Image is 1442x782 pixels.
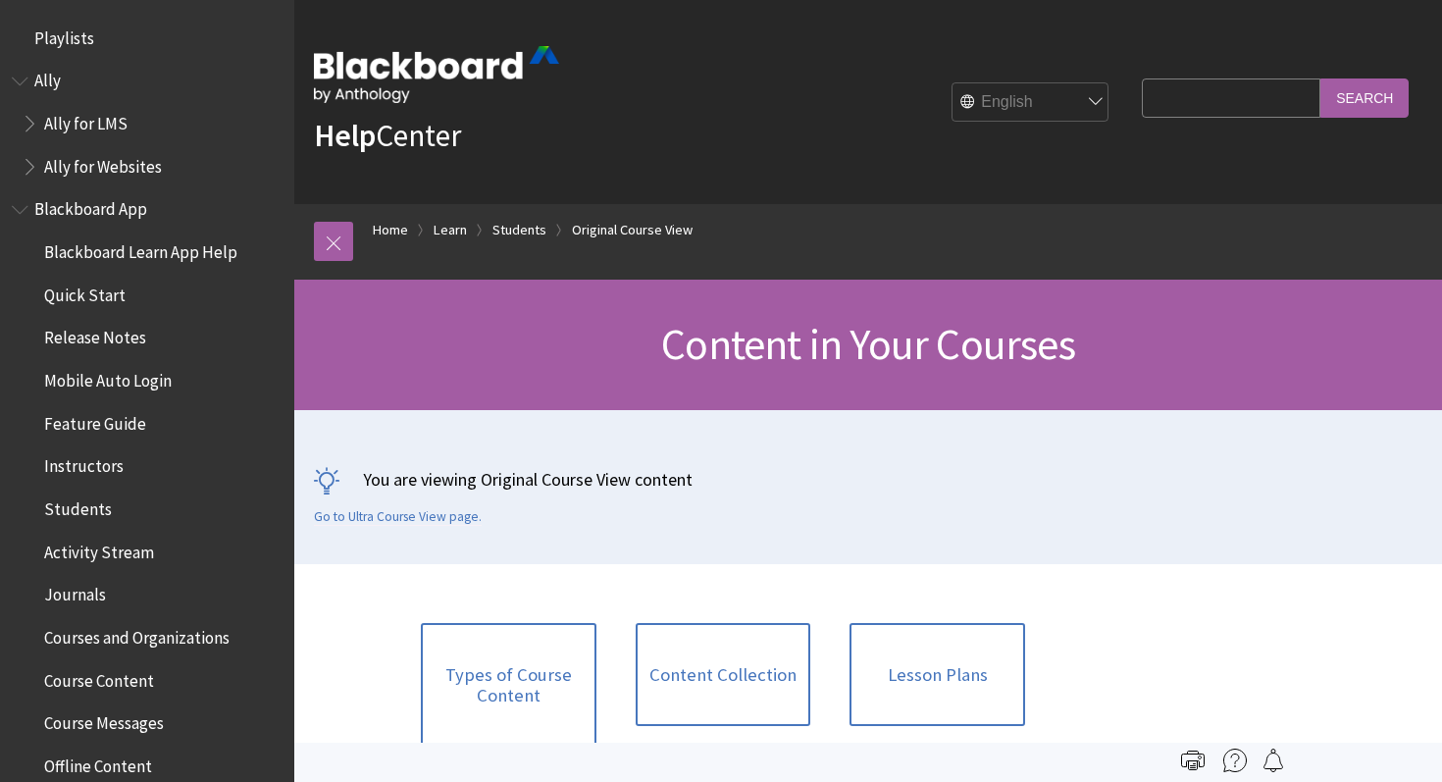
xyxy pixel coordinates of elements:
a: Go to Ultra Course View page. [314,508,482,526]
img: Blackboard by Anthology [314,46,559,103]
span: Playlists [34,22,94,48]
a: Students [492,218,546,242]
img: Follow this page [1262,749,1285,772]
a: HelpCenter [314,116,461,155]
strong: Help [314,116,376,155]
span: Instructors [44,450,124,477]
span: Ally for LMS [44,107,128,133]
a: Lesson Plans [850,623,1025,727]
span: Blackboard App [34,193,147,220]
img: Print [1181,749,1205,772]
span: Courses and Organizations [44,621,230,648]
span: Offline Content [44,750,152,776]
span: Course Content [44,664,154,691]
select: Site Language Selector [953,83,1109,123]
a: Content Collection [636,623,811,727]
a: Learn [434,218,467,242]
span: Ally for Websites [44,150,162,177]
span: Ally [34,65,61,91]
img: More help [1223,749,1247,772]
span: Feature Guide [44,407,146,434]
a: Home [373,218,408,242]
span: Mobile Auto Login [44,364,172,391]
a: Types of Course Content [421,623,596,748]
a: Original Course View [572,218,693,242]
span: Release Notes [44,322,146,348]
nav: Book outline for Anthology Ally Help [12,65,283,183]
span: Journals [44,579,106,605]
input: Search [1320,78,1409,117]
span: Activity Stream [44,536,154,562]
span: Content in Your Courses [661,317,1075,371]
span: Blackboard Learn App Help [44,235,237,262]
p: You are viewing Original Course View content [314,467,1422,492]
span: Course Messages [44,707,164,734]
span: Quick Start [44,279,126,305]
nav: Book outline for Playlists [12,22,283,55]
span: Students [44,493,112,519]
